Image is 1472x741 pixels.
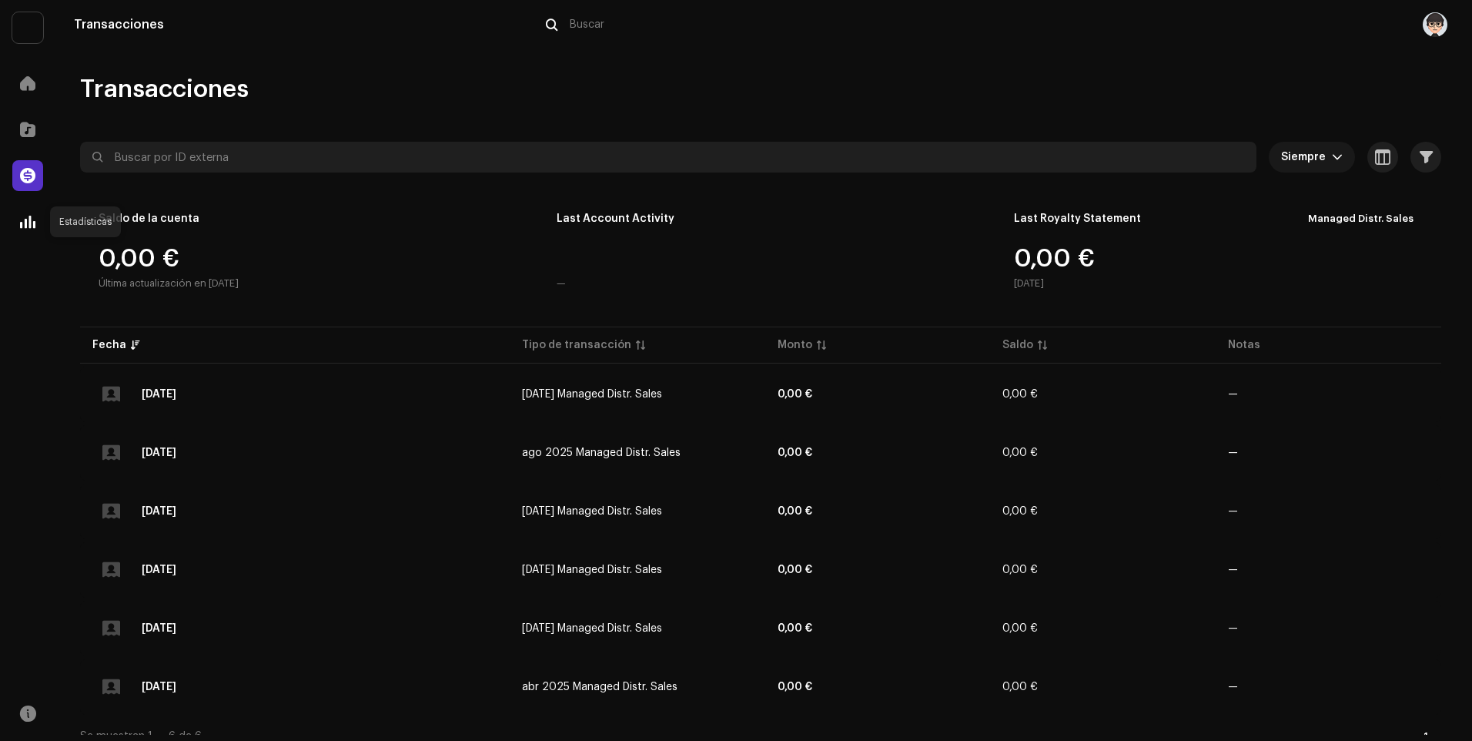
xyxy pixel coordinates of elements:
[1002,565,1038,575] span: 0,00 €
[522,565,662,575] span: jun 2025 Managed Distr. Sales
[1002,448,1038,458] span: 0,00 €
[142,448,176,458] div: 5 sept 2025
[778,389,812,400] strong: 0,00 €
[1228,565,1238,575] re-a-table-badge: —
[557,213,674,225] div: Last Account Activity
[778,565,812,575] strong: 0,00 €
[570,18,604,31] span: Buscar
[1002,389,1038,400] span: 0,00 €
[522,448,681,458] span: ago 2025 Managed Distr. Sales
[99,213,199,225] div: Saldo de la cuenta
[522,389,662,400] span: sept 2025 Managed Distr. Sales
[1332,142,1343,173] div: dropdown trigger
[778,337,812,353] div: Monto
[1002,623,1038,634] span: 0,00 €
[80,142,1256,173] input: Buscar por ID externa
[142,389,176,400] div: 1 oct 2025
[1228,506,1238,517] re-a-table-badge: —
[142,565,176,575] div: 3 jul 2025
[1299,210,1423,228] div: Managed Distr. Sales
[12,12,43,43] img: 297a105e-aa6c-4183-9ff4-27133c00f2e2
[778,623,812,634] strong: 0,00 €
[1002,337,1033,353] div: Saldo
[142,623,176,634] div: 11 jun 2025
[92,337,126,353] div: Fecha
[1228,389,1238,400] re-a-table-badge: —
[522,682,677,692] span: abr 2025 Managed Distr. Sales
[80,74,249,105] span: Transacciones
[522,623,662,634] span: may 2025 Managed Distr. Sales
[778,682,812,692] strong: 0,00 €
[522,506,662,517] span: jul 2025 Managed Distr. Sales
[522,337,631,353] div: Tipo de transacción
[1228,623,1238,634] re-a-table-badge: —
[74,18,527,31] div: Transacciones
[1423,12,1447,37] img: 68986b7d-2e1a-4819-8509-2b08944eb690
[1228,682,1238,692] re-a-table-badge: —
[142,682,176,692] div: 4 may 2025
[1014,213,1141,225] div: Last Royalty Statement
[1002,682,1038,692] span: 0,00 €
[142,506,176,517] div: 31 jul 2025
[1014,277,1095,290] div: [DATE]
[778,448,812,458] strong: 0,00 €
[557,277,566,290] div: —
[778,506,812,517] strong: 0,00 €
[99,277,239,290] div: Última actualización en [DATE]
[1228,448,1238,458] re-a-table-badge: —
[1002,506,1038,517] span: 0,00 €
[1281,142,1332,173] span: Siempre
